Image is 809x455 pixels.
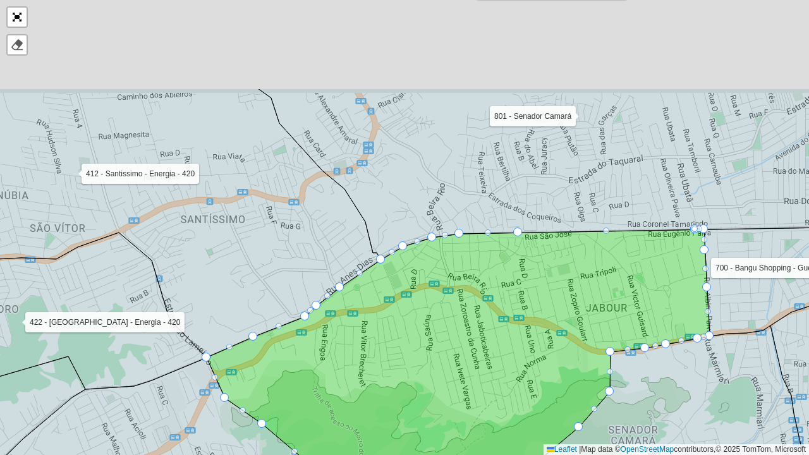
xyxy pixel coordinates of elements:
div: Map data © contributors,© 2025 TomTom, Microsoft [544,444,809,455]
a: Abrir mapa em tela cheia [8,8,27,27]
a: OpenStreetMap [621,445,674,454]
div: Remover camada(s) [8,35,27,54]
a: Leaflet [547,445,577,454]
span: | [579,445,581,454]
